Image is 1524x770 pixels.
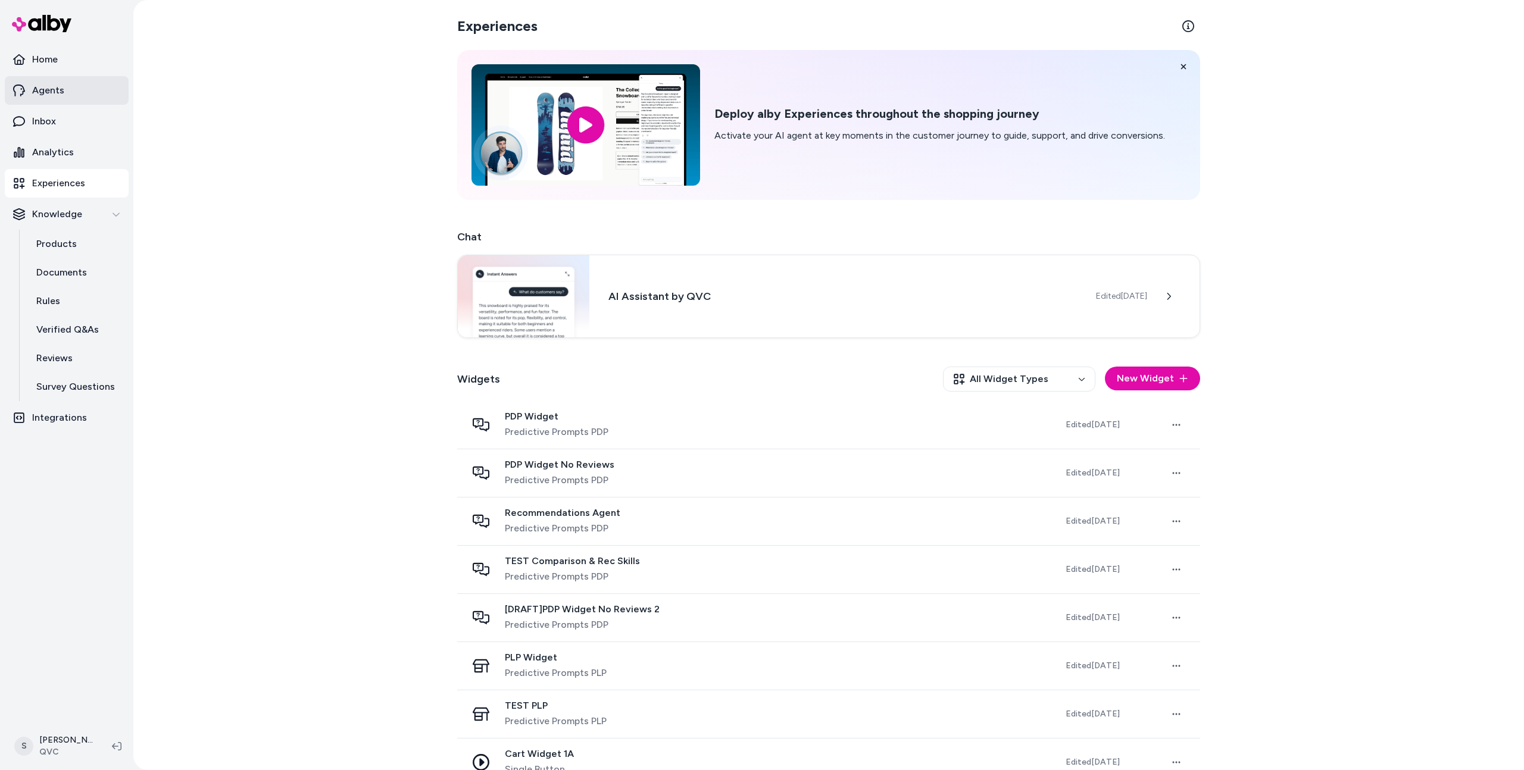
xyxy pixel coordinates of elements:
[32,411,87,425] p: Integrations
[24,230,129,258] a: Products
[1066,468,1120,478] span: Edited [DATE]
[1066,757,1120,767] span: Edited [DATE]
[608,288,1077,305] h3: AI Assistant by QVC
[39,734,93,746] p: [PERSON_NAME]
[36,294,60,308] p: Rules
[36,237,77,251] p: Products
[457,17,538,36] h2: Experiences
[505,618,660,632] span: Predictive Prompts PDP
[5,138,129,167] a: Analytics
[32,114,56,129] p: Inbox
[457,255,1200,338] a: Chat widgetAI Assistant by QVCEdited[DATE]
[32,52,58,67] p: Home
[36,351,73,365] p: Reviews
[36,323,99,337] p: Verified Q&As
[24,287,129,315] a: Rules
[5,107,129,136] a: Inbox
[5,403,129,432] a: Integrations
[505,555,640,567] span: TEST Comparison & Rec Skills
[36,380,115,394] p: Survey Questions
[505,473,614,487] span: Predictive Prompts PDP
[714,129,1165,143] p: Activate your AI agent at key moments in the customer journey to guide, support, and drive conver...
[24,315,129,344] a: Verified Q&As
[1066,564,1120,574] span: Edited [DATE]
[5,76,129,105] a: Agents
[12,15,71,32] img: alby Logo
[505,700,607,712] span: TEST PLP
[505,748,574,760] span: Cart Widget 1A
[7,727,102,765] button: S[PERSON_NAME]QVC
[1096,290,1147,302] span: Edited [DATE]
[5,200,129,229] button: Knowledge
[505,603,660,615] span: [DRAFT]PDP Widget No Reviews 2
[505,507,620,519] span: Recommendations Agent
[505,425,608,439] span: Predictive Prompts PDP
[1066,612,1120,622] span: Edited [DATE]
[505,411,608,422] span: PDP Widget
[5,45,129,74] a: Home
[36,265,87,280] p: Documents
[14,737,33,756] span: S
[24,258,129,287] a: Documents
[943,367,1095,392] button: All Widget Types
[457,229,1200,245] h2: Chat
[32,207,82,221] p: Knowledge
[39,746,93,758] span: QVC
[505,459,614,471] span: PDP Widget No Reviews
[714,107,1165,121] h2: Deploy alby Experiences throughout the shopping journey
[1066,661,1120,671] span: Edited [DATE]
[505,666,607,680] span: Predictive Prompts PLP
[505,652,607,663] span: PLP Widget
[458,255,589,337] img: Chat widget
[1105,367,1200,390] button: New Widget
[457,371,500,387] h2: Widgets
[32,176,85,190] p: Experiences
[505,569,640,584] span: Predictive Prompts PDP
[32,83,64,98] p: Agents
[1066,420,1120,430] span: Edited [DATE]
[24,373,129,401] a: Survey Questions
[1066,709,1120,719] span: Edited [DATE]
[505,521,620,536] span: Predictive Prompts PDP
[505,714,607,728] span: Predictive Prompts PLP
[5,169,129,198] a: Experiences
[24,344,129,373] a: Reviews
[32,145,74,159] p: Analytics
[1066,516,1120,526] span: Edited [DATE]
